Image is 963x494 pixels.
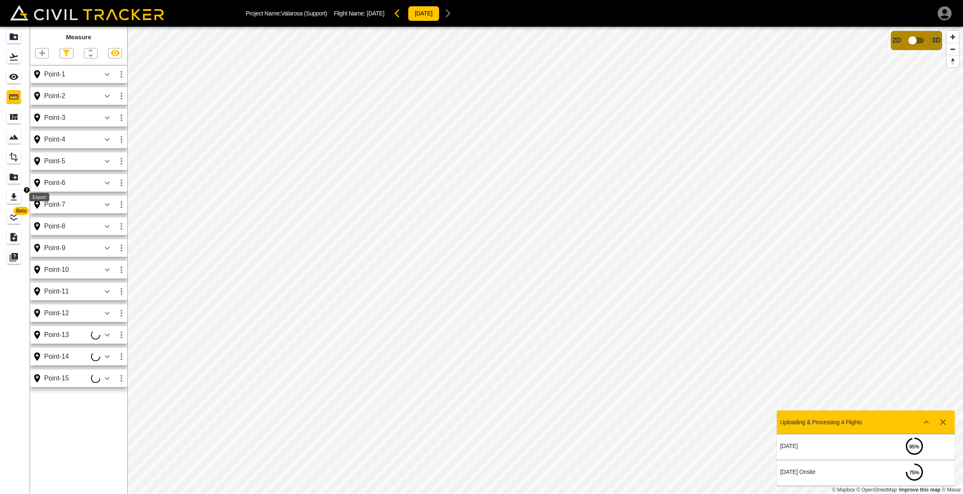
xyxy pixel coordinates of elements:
p: [DATE] Onsite [780,469,866,475]
button: [DATE] [408,6,440,21]
span: 3D [932,37,940,44]
canvas: Map [127,27,963,494]
a: Maxar [942,487,961,493]
button: Zoom in [947,31,959,43]
button: Reset bearing to north [947,55,959,67]
button: Show more [918,414,935,431]
p: Uploading & Processing 4 Flights [780,419,862,426]
span: 2D [892,37,901,44]
a: Map feedback [899,487,940,493]
img: Civil Tracker [10,5,164,21]
p: Project Name: Valarosa (Support) [246,10,327,17]
p: [DATE] [780,443,866,449]
div: Export [29,193,49,201]
a: OpenStreetMap [857,487,897,493]
p: Flight Name: [334,10,384,17]
button: Zoom out [947,43,959,55]
span: [DATE] [367,10,384,17]
strong: 95 % [909,444,919,450]
a: Mapbox [832,487,855,493]
strong: 75 % [909,470,919,476]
